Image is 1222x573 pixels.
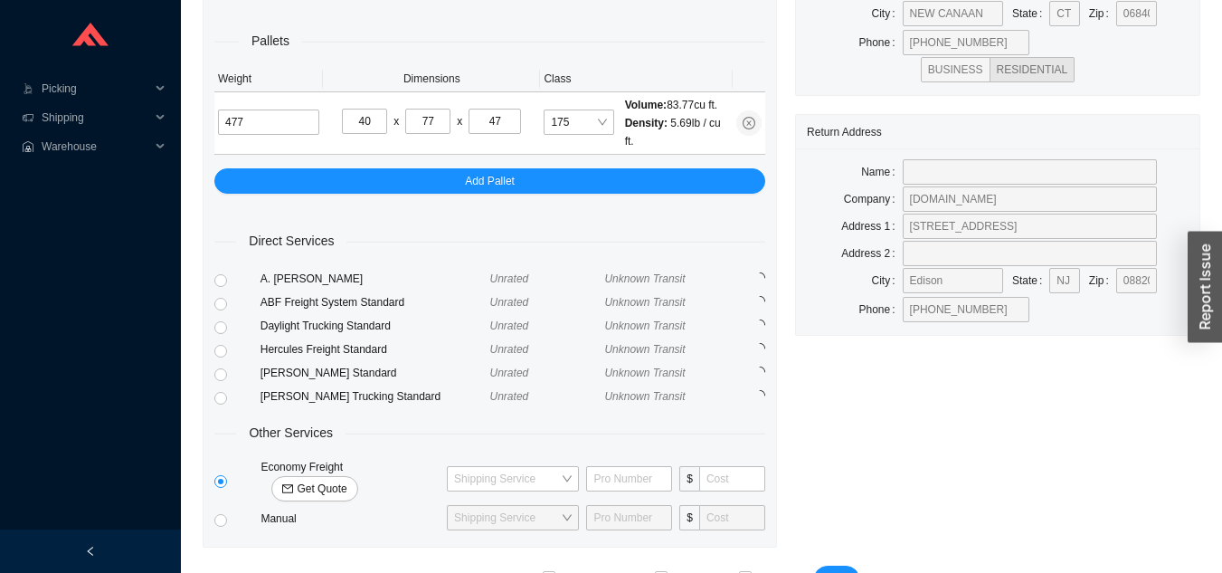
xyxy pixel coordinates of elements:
span: Unrated [490,367,529,379]
input: H [469,109,521,134]
input: Cost [699,505,765,530]
span: loading [753,295,766,308]
span: $ [679,505,699,530]
button: Add Pallet [214,168,765,194]
span: Unknown Transit [604,343,685,356]
span: Pallets [239,31,302,52]
span: Get Quote [297,480,346,498]
label: City [872,268,903,293]
input: Cost [699,466,765,492]
span: Unknown Transit [604,390,685,403]
th: Weight [214,66,323,92]
div: 5.69 lb / cu ft. [625,114,729,150]
div: Hercules Freight Standard [261,340,490,358]
button: mailGet Quote [271,476,357,501]
div: x [457,112,462,130]
span: Unknown Transit [604,367,685,379]
label: Name [861,159,902,185]
div: x [393,112,399,130]
span: Unrated [490,390,529,403]
span: Unrated [490,296,529,309]
label: Address 2 [841,241,902,266]
div: Daylight Trucking Standard [261,317,490,335]
span: loading [753,272,766,284]
span: $ [679,466,699,492]
label: Company [844,186,903,212]
input: Pro Number [586,466,672,492]
span: Unknown Transit [604,272,685,285]
span: Add Pallet [465,172,515,190]
input: Pro Number [586,505,672,530]
span: Unrated [490,343,529,356]
th: Class [540,66,733,92]
span: Direct Services [236,231,346,252]
span: Unrated [490,272,529,285]
span: loading [753,319,766,331]
div: Manual [257,510,443,528]
label: City [872,1,903,26]
div: Economy Freight [257,458,443,501]
input: W [405,109,450,134]
span: Unknown Transit [604,296,685,309]
span: Shipping [42,103,150,132]
label: State [1012,1,1049,26]
span: loading [753,342,766,355]
div: [PERSON_NAME] Standard [261,364,490,382]
span: Density: [625,117,668,129]
span: Other Services [236,423,346,444]
span: loading [753,366,766,378]
span: loading [753,389,766,402]
div: 83.77 cu ft. [625,96,729,114]
label: Phone [859,30,903,55]
label: Phone [859,297,903,322]
span: left [85,546,96,557]
div: Return Address [807,115,1189,148]
label: Address 1 [841,214,902,239]
input: L [342,109,387,134]
span: Volume: [625,99,667,111]
span: Warehouse [42,132,150,161]
span: Unknown Transit [604,320,685,332]
div: ABF Freight System Standard [261,293,490,311]
span: mail [282,483,293,496]
span: Picking [42,74,150,103]
span: 175 [551,110,606,134]
th: Dimensions [323,66,540,92]
span: BUSINESS [928,63,983,76]
span: Unrated [490,320,529,332]
div: A. [PERSON_NAME] [261,270,490,288]
label: State [1012,268,1049,293]
button: close-circle [736,110,762,136]
span: RESIDENTIAL [997,63,1068,76]
div: [PERSON_NAME] Trucking Standard [261,387,490,406]
label: Zip [1089,1,1116,26]
label: Zip [1089,268,1116,293]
